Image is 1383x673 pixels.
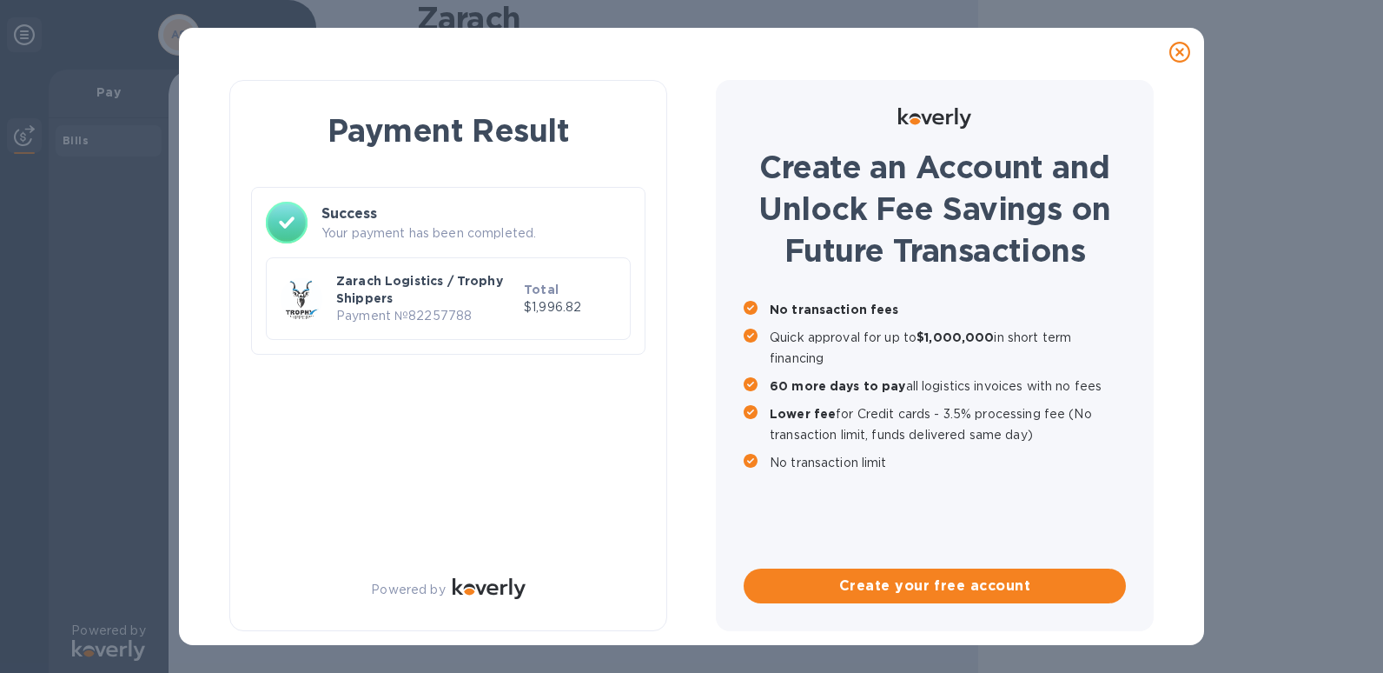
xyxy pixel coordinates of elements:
img: Logo [898,108,971,129]
b: $1,000,000 [916,330,994,344]
button: Create your free account [744,569,1126,603]
b: Lower fee [770,407,836,421]
img: Logo [453,578,526,599]
p: Zarach Logistics / Trophy Shippers [336,272,517,307]
b: No transaction fees [770,303,899,317]
span: Create your free account [758,576,1112,596]
p: Powered by [371,581,445,599]
h1: Create an Account and Unlock Fee Savings on Future Transactions [744,146,1126,271]
p: all logistics invoices with no fees [770,376,1126,396]
p: for Credit cards - 3.5% processing fee (No transaction limit, funds delivered same day) [770,403,1126,445]
b: 60 more days to pay [770,379,906,393]
h3: Success [321,203,631,224]
p: Payment № 82257788 [336,307,517,325]
p: $1,996.82 [524,298,616,317]
p: Quick approval for up to in short term financing [770,327,1126,369]
b: Total [524,283,559,297]
p: Your payment has been completed. [321,224,631,243]
h1: Payment Result [258,109,639,152]
p: No transaction limit [770,452,1126,473]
